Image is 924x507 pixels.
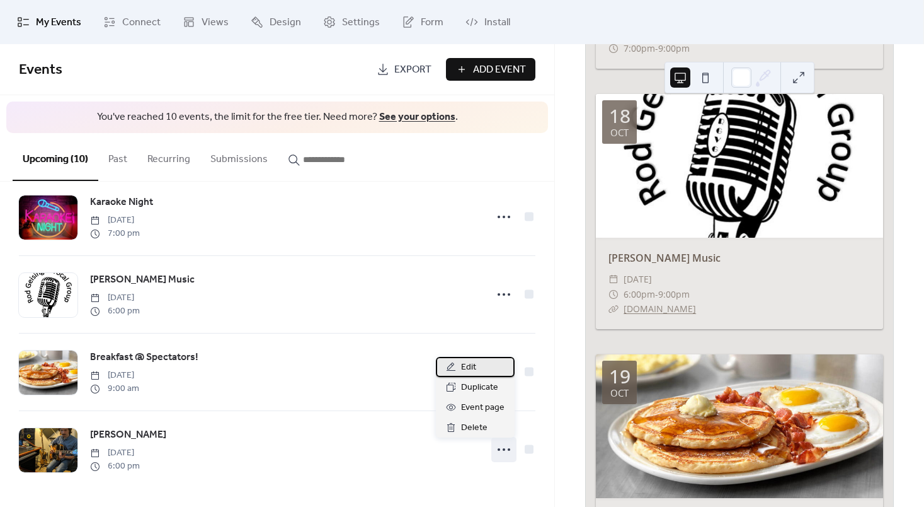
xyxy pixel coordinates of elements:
[90,428,166,443] span: [PERSON_NAME]
[461,360,476,375] span: Edit
[461,421,488,436] span: Delete
[241,5,311,39] a: Design
[90,369,139,382] span: [DATE]
[90,446,140,460] span: [DATE]
[608,41,619,56] div: ​
[13,133,98,181] button: Upcoming (10)
[655,287,658,302] span: -
[461,400,505,416] span: Event page
[90,305,140,318] span: 6:00 pm
[608,272,619,287] div: ​
[394,62,431,78] span: Export
[658,41,690,56] span: 9:00pm
[90,427,166,443] a: [PERSON_NAME]
[392,5,453,39] a: Form
[624,287,655,302] span: 6:00pm
[314,5,389,39] a: Settings
[484,15,510,30] span: Install
[624,272,652,287] span: [DATE]
[19,56,62,84] span: Events
[90,272,195,288] span: [PERSON_NAME] Music
[137,133,200,180] button: Recurring
[90,195,153,210] span: Karaoke Night
[461,380,498,395] span: Duplicate
[624,41,655,56] span: 7:00pm
[609,107,630,125] div: 18
[8,5,91,39] a: My Events
[608,251,721,265] a: [PERSON_NAME] Music
[456,5,520,39] a: Install
[609,367,630,386] div: 19
[421,15,443,30] span: Form
[90,291,140,305] span: [DATE]
[90,349,198,366] a: Breakfast @ Spectators!
[658,287,690,302] span: 9:00pm
[98,133,137,180] button: Past
[90,227,140,240] span: 7:00 pm
[90,214,140,227] span: [DATE]
[624,303,696,315] a: [DOMAIN_NAME]
[19,110,535,124] span: You've reached 10 events, the limit for the free tier. Need more? .
[90,382,139,395] span: 9:00 am
[202,15,229,30] span: Views
[36,15,81,30] span: My Events
[610,388,629,398] div: Oct
[90,460,140,473] span: 6:00 pm
[122,15,161,30] span: Connect
[608,301,619,317] div: ​
[90,272,195,288] a: [PERSON_NAME] Music
[90,350,198,365] span: Breakfast @ Spectators!
[270,15,301,30] span: Design
[367,58,441,81] a: Export
[610,128,629,137] div: Oct
[94,5,170,39] a: Connect
[342,15,380,30] span: Settings
[379,107,455,127] a: See your options
[90,194,153,211] a: Karaoke Night
[173,5,238,39] a: Views
[200,133,278,180] button: Submissions
[608,287,619,302] div: ​
[655,41,658,56] span: -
